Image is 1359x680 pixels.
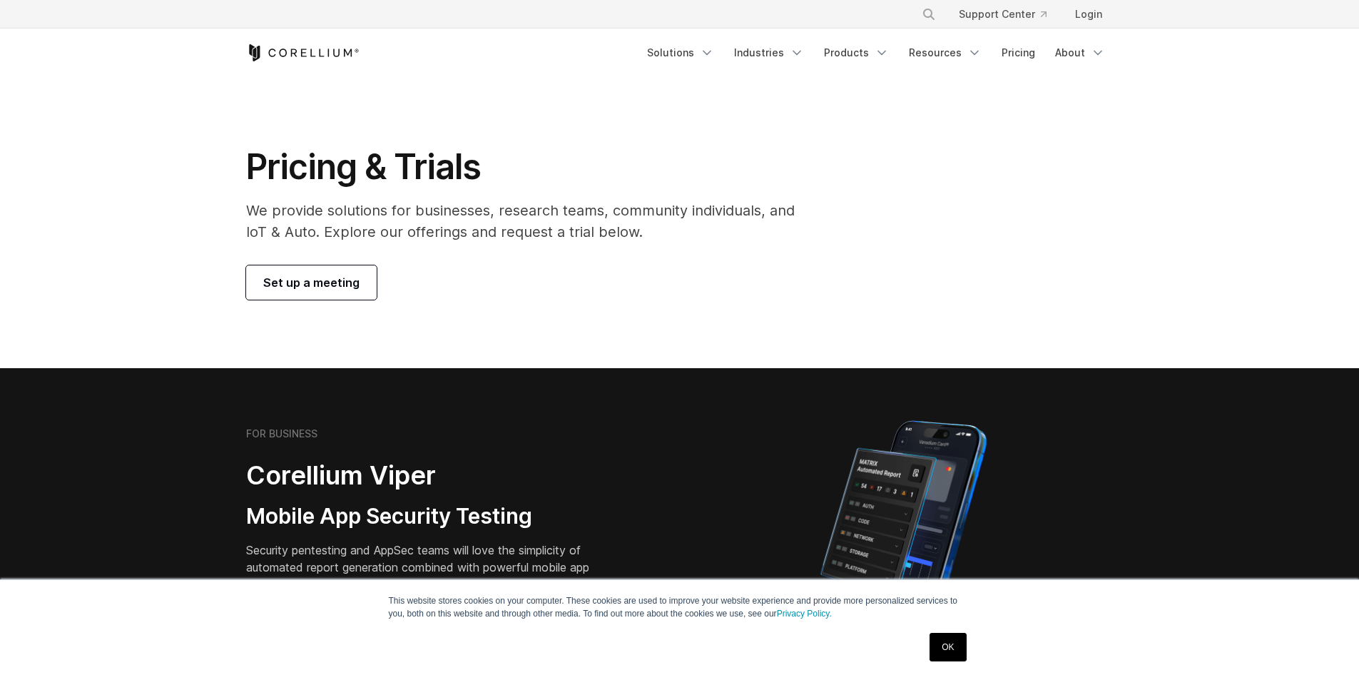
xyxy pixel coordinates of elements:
a: Privacy Policy. [777,609,832,619]
h3: Mobile App Security Testing [246,503,611,530]
a: Pricing [993,40,1044,66]
p: We provide solutions for businesses, research teams, community individuals, and IoT & Auto. Explo... [246,200,815,243]
a: About [1047,40,1114,66]
a: Solutions [638,40,723,66]
a: Resources [900,40,990,66]
a: OK [930,633,966,661]
a: Corellium Home [246,44,360,61]
img: Corellium MATRIX automated report on iPhone showing app vulnerability test results across securit... [796,414,1011,664]
div: Navigation Menu [905,1,1114,27]
div: Navigation Menu [638,40,1114,66]
a: Set up a meeting [246,265,377,300]
p: This website stores cookies on your computer. These cookies are used to improve your website expe... [389,594,971,620]
a: Support Center [947,1,1058,27]
span: Set up a meeting [263,274,360,291]
a: Industries [726,40,813,66]
h2: Corellium Viper [246,460,611,492]
p: Security pentesting and AppSec teams will love the simplicity of automated report generation comb... [246,542,611,593]
a: Login [1064,1,1114,27]
h6: FOR BUSINESS [246,427,317,440]
a: Products [815,40,897,66]
h1: Pricing & Trials [246,146,815,188]
button: Search [916,1,942,27]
